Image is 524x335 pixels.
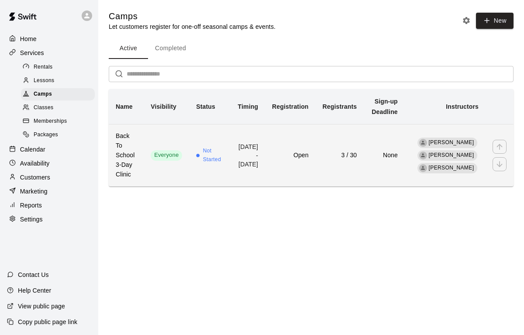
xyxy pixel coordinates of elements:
[272,151,308,160] h6: Open
[21,115,95,128] div: Memberships
[18,302,65,311] p: View public page
[20,215,43,224] p: Settings
[7,171,91,184] a: Customers
[419,139,427,147] div: Kenneth Castro
[21,60,98,74] a: Rentals
[272,103,308,110] b: Registration
[238,103,259,110] b: Timing
[116,103,133,110] b: Name
[21,102,95,114] div: Classes
[18,270,49,279] p: Contact Us
[21,75,95,87] div: Lessons
[21,74,98,87] a: Lessons
[7,213,91,226] a: Settings
[7,157,91,170] a: Availability
[323,151,357,160] h6: 3 / 30
[20,201,42,210] p: Reports
[323,103,357,110] b: Registrants
[109,10,276,22] h5: Camps
[34,104,53,112] span: Classes
[203,147,223,164] span: Not Started
[34,90,52,99] span: Camps
[446,103,479,110] b: Instructors
[21,88,95,100] div: Camps
[148,38,193,59] button: Completed
[151,150,182,161] div: This service is visible to all of your customers
[18,318,77,326] p: Copy public page link
[21,88,98,101] a: Camps
[21,129,95,141] div: Packages
[7,199,91,212] a: Reports
[20,48,44,57] p: Services
[21,128,98,142] a: Packages
[372,98,398,115] b: Sign-up Deadline
[20,35,37,43] p: Home
[371,151,398,160] h6: None
[419,152,427,159] div: Teo Estevez
[429,165,474,171] span: [PERSON_NAME]
[34,131,58,139] span: Packages
[109,38,148,59] button: Active
[34,63,53,72] span: Rentals
[151,151,182,159] span: Everyone
[109,89,514,186] table: simple table
[21,61,95,73] div: Rentals
[34,76,55,85] span: Lessons
[7,185,91,198] a: Marketing
[429,139,474,145] span: [PERSON_NAME]
[230,124,265,186] td: [DATE] - [DATE]
[21,115,98,128] a: Memberships
[7,143,91,156] a: Calendar
[429,152,474,158] span: [PERSON_NAME]
[18,286,51,295] p: Help Center
[473,17,514,24] a: New
[20,187,48,196] p: Marketing
[109,22,276,31] p: Let customers register for one-off seasonal camps & events.
[20,145,45,154] p: Calendar
[21,101,98,115] a: Classes
[7,46,91,59] a: Services
[476,13,514,29] button: New
[196,103,215,110] b: Status
[20,159,50,168] p: Availability
[34,117,67,126] span: Memberships
[460,14,473,27] button: Camp settings
[419,164,427,172] div: Joe Campanella
[116,131,137,180] h6: Back To School 3-Day Clinic
[151,103,176,110] b: Visibility
[20,173,50,182] p: Customers
[7,32,91,45] a: Home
